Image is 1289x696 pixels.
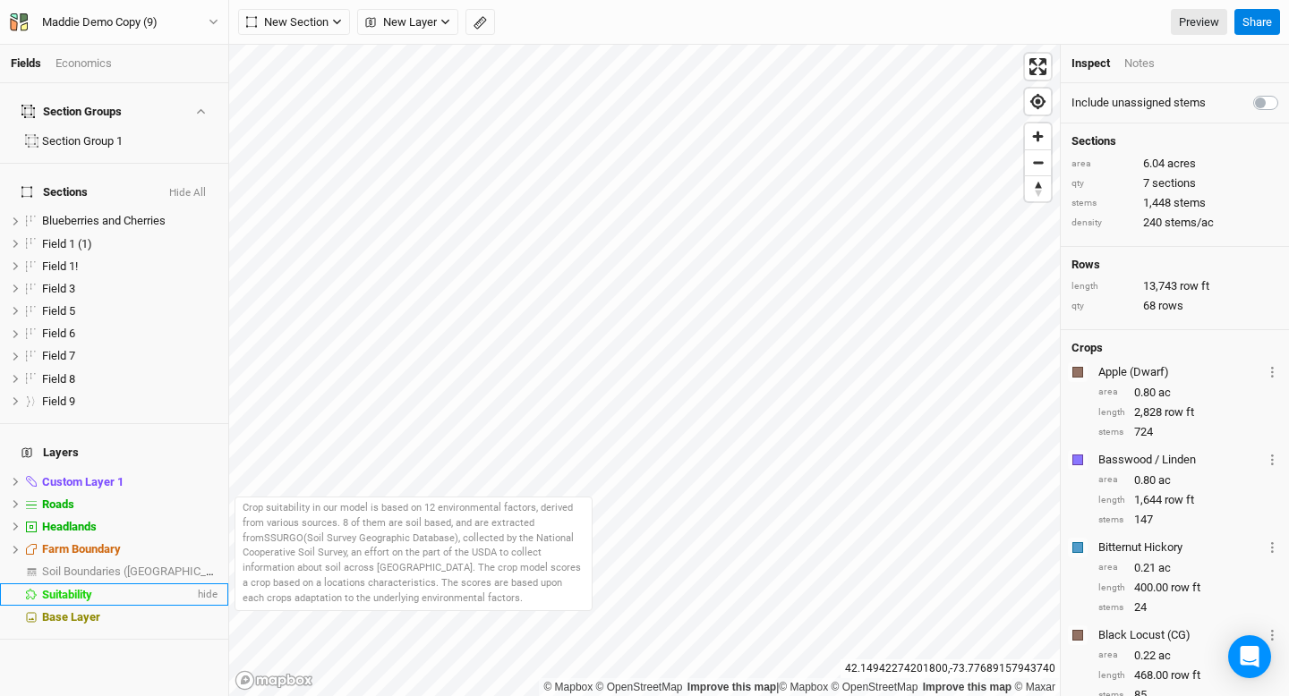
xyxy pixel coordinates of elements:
div: length [1098,406,1125,420]
span: Field 7 [42,349,75,362]
span: Sections [21,185,88,199]
div: 240 [1071,215,1278,231]
span: row ft [1180,278,1209,294]
div: Farm Boundary [42,542,218,556]
span: row ft [1171,580,1200,596]
a: OpenStreetMap [832,681,918,693]
button: Show section groups [192,106,208,117]
a: Improve this map [923,681,1012,693]
span: Suitability [42,588,92,601]
button: New Layer [357,9,458,36]
div: qty [1071,177,1134,191]
canvas: Map [229,45,1060,696]
div: Inspect [1071,55,1110,72]
button: Find my location [1025,89,1051,115]
span: Enter fullscreen [1025,54,1051,80]
div: Section Groups [21,105,122,119]
button: Zoom out [1025,149,1051,175]
a: OpenStreetMap [596,681,683,693]
a: Preview [1171,9,1227,36]
div: Basswood / Linden [1098,452,1263,468]
button: Crop Usage [1267,537,1278,557]
span: Field 8 [42,372,75,386]
button: Crop Usage [1267,361,1278,382]
span: sections [1152,175,1196,191]
div: 0.21 [1098,560,1278,576]
span: Custom Layer 1 [42,475,124,488]
div: 724 [1098,424,1278,440]
div: Field 3 [42,282,218,296]
div: Field 8 [42,372,218,386]
div: Bitternut Hickory [1098,539,1263,556]
div: stems [1098,601,1125,615]
a: SSURGO [264,532,303,544]
div: 0.80 [1098,385,1278,401]
div: Base Layer [42,610,218,624]
span: Field 5 [42,304,75,318]
div: | [543,678,1055,696]
a: Improve this map [687,681,776,693]
h4: Layers [11,435,218,471]
span: Field 1! [42,259,78,273]
span: Base Layer [42,610,100,624]
span: Field 1 (1) [42,237,92,250]
div: Maddie Demo Copy (9) [42,13,158,31]
div: 7 [1071,175,1278,191]
button: Shortcut: M [465,9,495,36]
span: row ft [1171,667,1200,683]
a: Mapbox [779,681,828,693]
div: 68 [1071,298,1278,314]
span: Headlands [42,520,97,533]
div: stems [1098,514,1125,527]
div: Field 1! [42,259,218,274]
label: Include unassigned stems [1071,95,1206,111]
a: Maxar [1014,681,1055,693]
span: ac [1158,385,1171,401]
button: Crop Usage [1267,624,1278,645]
button: Hide All [168,187,207,199]
div: 2,828 [1098,404,1278,420]
h4: Sections [1071,134,1278,149]
div: stems [1098,426,1125,439]
a: Mapbox logo [235,670,313,691]
div: Roads [42,497,218,512]
div: 468.00 [1098,667,1278,683]
span: ac [1158,560,1171,576]
div: Field 7 [42,349,218,363]
div: Field 6 [42,327,218,341]
span: New Layer [365,13,437,31]
div: Field 9 [42,395,218,409]
div: Section Group 1 [42,134,218,149]
button: Zoom in [1025,123,1051,149]
div: 1,644 [1098,492,1278,508]
span: acres [1167,156,1196,172]
span: row ft [1165,404,1194,420]
div: length [1098,581,1125,595]
span: hide [194,583,218,606]
div: Open Intercom Messenger [1228,635,1271,678]
span: Soil Boundaries ([GEOGRAPHIC_DATA]) [42,564,241,578]
div: area [1098,649,1125,662]
a: Mapbox [543,681,593,693]
div: area [1098,561,1125,574]
button: Crop Usage [1267,449,1278,470]
span: rows [1158,298,1183,314]
div: area [1098,473,1125,487]
div: Black Locust (CG) [1098,627,1263,643]
div: Headlands [42,520,218,534]
h4: Crops [1071,341,1103,355]
div: area [1098,386,1125,399]
span: Crop suitability in our model is based on 12 environmental factors, derived from various sources.... [243,502,573,544]
div: density [1071,216,1134,230]
span: New Section [246,13,329,31]
div: length [1098,494,1125,507]
span: Blueberries and Cherries [42,214,166,227]
span: Reset bearing to north [1025,176,1051,201]
span: Roads [42,497,74,511]
button: Maddie Demo Copy (9) [9,13,219,32]
span: ac [1158,472,1171,488]
span: row ft [1165,492,1194,508]
button: New Section [238,9,350,36]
